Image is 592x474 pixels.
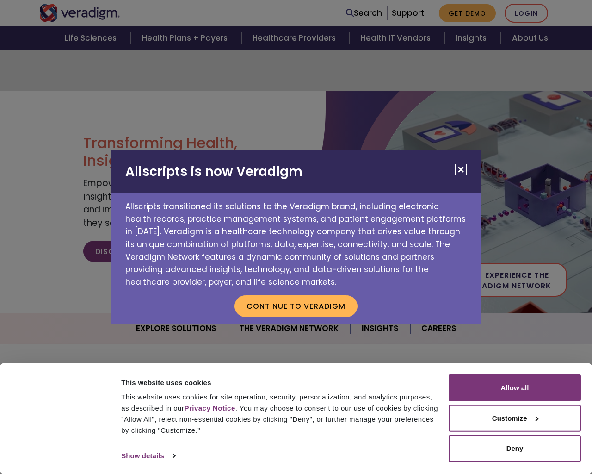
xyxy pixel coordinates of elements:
div: This website uses cookies [121,377,438,388]
button: Allow all [449,374,581,401]
div: This website uses cookies for site operation, security, personalization, and analytics purposes, ... [121,392,438,436]
a: Show details [121,449,175,463]
p: Allscripts transitioned its solutions to the Veradigm brand, including electronic health records,... [111,193,481,288]
button: Deny [449,435,581,462]
button: Continue to Veradigm [234,295,358,317]
button: Close [455,164,467,175]
button: Customize [449,405,581,431]
h2: Allscripts is now Veradigm [111,150,481,193]
a: Privacy Notice [184,404,235,412]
